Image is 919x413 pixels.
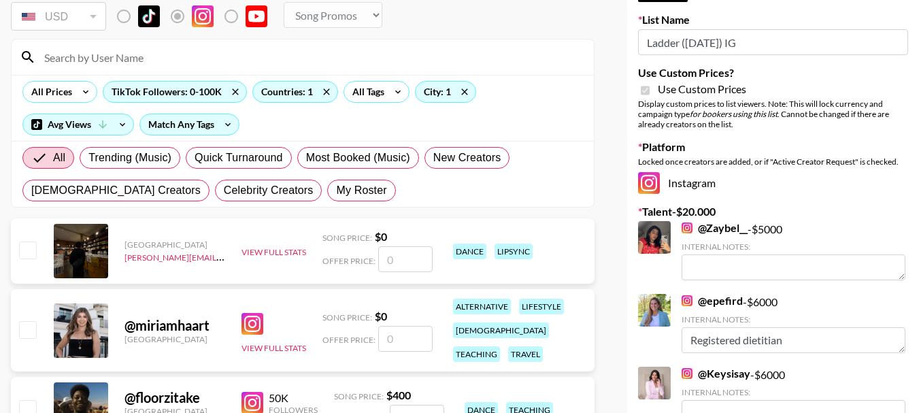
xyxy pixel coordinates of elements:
[36,46,586,68] input: Search by User Name
[253,82,337,102] div: Countries: 1
[53,150,65,166] span: All
[14,5,103,29] div: USD
[638,156,908,167] div: Locked once creators are added, or if "Active Creator Request" is checked.
[192,5,214,27] img: Instagram
[124,239,225,250] div: [GEOGRAPHIC_DATA]
[682,295,692,306] img: Instagram
[519,299,564,314] div: lifestyle
[638,172,908,194] div: Instagram
[241,343,306,353] button: View Full Stats
[682,327,905,353] textarea: Registered dietitian
[224,182,314,199] span: Celebrity Creators
[638,205,908,218] label: Talent - $ 20.000
[124,250,326,263] a: [PERSON_NAME][EMAIL_ADDRESS][DOMAIN_NAME]
[241,247,306,257] button: View Full Stats
[453,244,486,259] div: dance
[344,82,387,102] div: All Tags
[306,150,410,166] span: Most Booked (Music)
[23,82,75,102] div: All Prices
[453,323,549,338] div: [DEMOGRAPHIC_DATA]
[138,5,160,27] img: TikTok
[336,182,386,199] span: My Roster
[416,82,475,102] div: City: 1
[682,294,905,353] div: - $ 6000
[322,335,375,345] span: Offer Price:
[682,242,905,252] div: Internal Notes:
[31,182,201,199] span: [DEMOGRAPHIC_DATA] Creators
[453,346,500,362] div: teaching
[375,310,387,323] strong: $ 0
[682,294,743,308] a: @epefird
[453,299,511,314] div: alternative
[682,221,748,235] a: @Zaybel__
[682,314,905,325] div: Internal Notes:
[103,82,246,102] div: TikTok Followers: 0-100K
[682,221,905,280] div: - $ 5000
[495,244,533,259] div: lipsync
[322,256,375,266] span: Offer Price:
[124,389,225,406] div: @ floorzitake
[378,326,433,352] input: 0
[433,150,501,166] span: New Creators
[386,389,411,401] strong: $ 400
[322,312,372,323] span: Song Price:
[88,150,171,166] span: Trending (Music)
[508,346,543,362] div: travel
[658,82,746,96] span: Use Custom Prices
[241,313,263,335] img: Instagram
[682,222,692,233] img: Instagram
[638,13,908,27] label: List Name
[246,5,267,27] img: YouTube
[375,230,387,243] strong: $ 0
[140,114,239,135] div: Match Any Tags
[638,66,908,80] label: Use Custom Prices?
[690,109,778,119] em: for bookers using this list
[269,391,318,405] div: 50K
[23,114,133,135] div: Avg Views
[124,317,225,334] div: @ miriamhaart
[195,150,283,166] span: Quick Turnaround
[378,246,433,272] input: 0
[682,367,750,380] a: @Keysisay
[638,99,908,129] div: Display custom prices to list viewers. Note: This will lock currency and campaign type . Cannot b...
[322,233,372,243] span: Song Price:
[334,391,384,401] span: Song Price:
[124,334,225,344] div: [GEOGRAPHIC_DATA]
[117,2,278,31] div: List locked to Instagram.
[638,172,660,194] img: Instagram
[682,387,905,397] div: Internal Notes:
[638,140,908,154] label: Platform
[682,368,692,379] img: Instagram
